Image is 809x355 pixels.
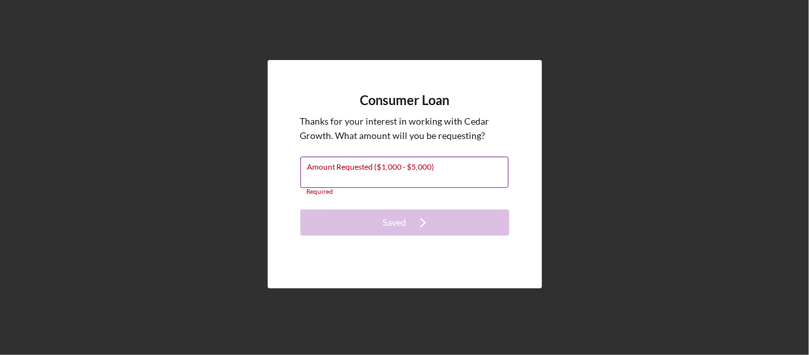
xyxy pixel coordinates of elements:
p: Thanks for your interest in working with Cedar Growth . What amount will you be requesting? [300,114,509,144]
div: Saved [383,209,407,236]
label: Amount Requested ($1,000 - $5,000) [308,157,509,172]
button: Saved [300,209,509,236]
h4: Consumer Loan [300,93,509,108]
div: Required [300,188,509,196]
